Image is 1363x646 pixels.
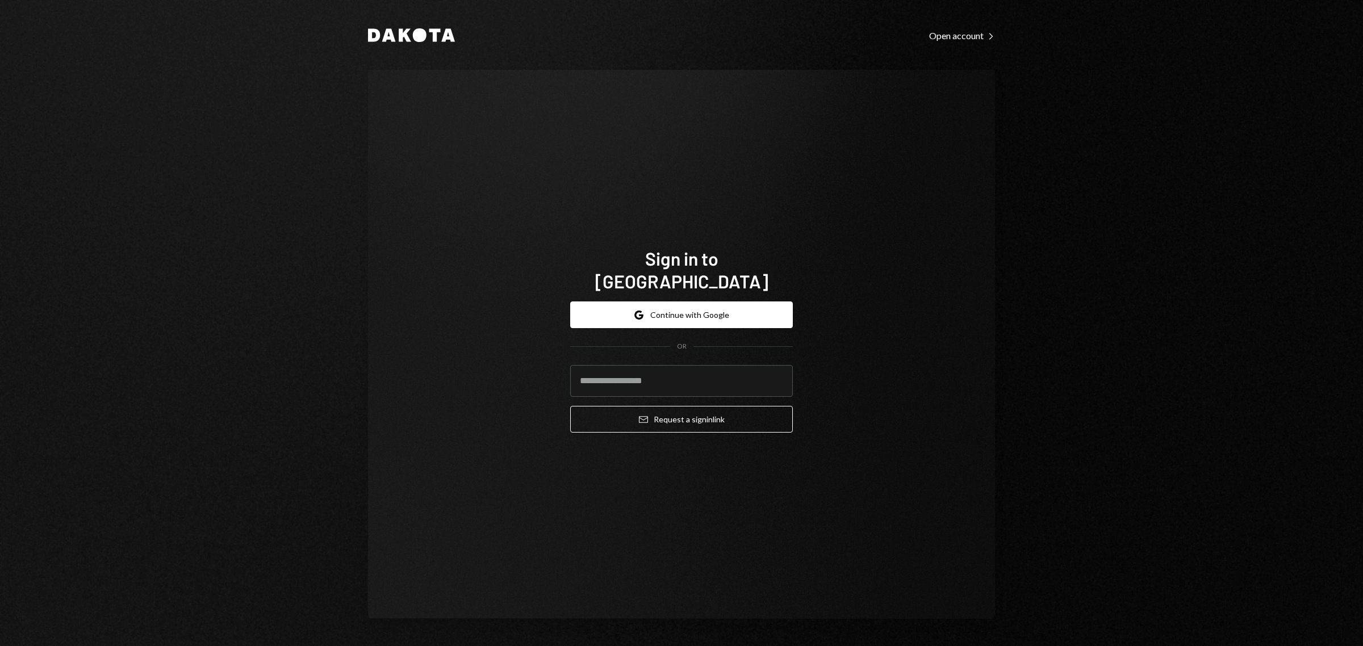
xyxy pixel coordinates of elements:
a: Open account [929,29,995,41]
h1: Sign in to [GEOGRAPHIC_DATA] [570,247,793,292]
button: Request a signinlink [570,406,793,433]
div: OR [677,342,687,351]
div: Open account [929,30,995,41]
button: Continue with Google [570,301,793,328]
